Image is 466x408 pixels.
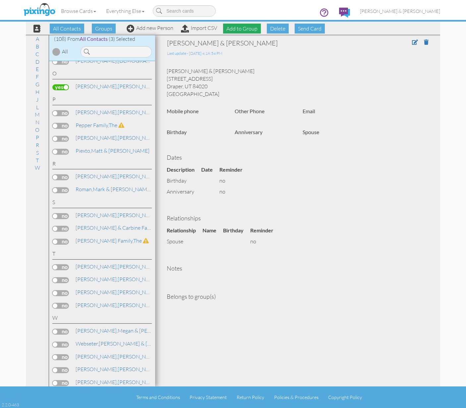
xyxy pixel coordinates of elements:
[162,67,434,98] div: [PERSON_NAME] & [PERSON_NAME] [STREET_ADDRESS] Draper, UT 84020 [GEOGRAPHIC_DATA]
[76,302,118,308] span: [PERSON_NAME],
[167,129,187,135] strong: Birthday
[76,276,118,283] span: [PERSON_NAME],
[223,24,261,34] span: Add to Group
[75,237,149,245] a: The
[76,263,118,270] span: [PERSON_NAME],
[52,250,152,260] div: T
[52,96,152,105] div: P
[360,8,440,14] span: [PERSON_NAME] & [PERSON_NAME]
[101,3,149,19] a: Everything Else
[32,133,42,141] a: P
[355,3,445,20] a: [PERSON_NAME] & [PERSON_NAME]
[219,164,249,175] th: Reminder
[56,3,101,19] a: Browse Cards
[32,73,42,81] a: F
[32,58,43,66] a: D
[167,154,429,161] h4: Dates
[250,236,280,247] td: no
[219,186,249,197] td: no
[75,121,125,129] a: The
[75,211,206,219] a: [PERSON_NAME] & [PERSON_NAME]
[75,288,206,296] a: [PERSON_NAME] & [PERSON_NAME]
[250,225,280,236] th: Reminder
[76,83,118,90] span: [PERSON_NAME],
[203,225,223,236] th: Name
[167,186,201,197] td: anniversary
[76,57,118,64] span: [PERSON_NAME],
[76,109,118,116] span: [PERSON_NAME],
[22,2,57,18] img: pixingo logo
[190,394,227,400] a: Privacy Statement
[31,164,43,172] a: W
[52,70,152,79] div: O
[32,88,43,96] a: H
[76,212,118,218] span: [PERSON_NAME],
[109,36,135,42] span: (3) Selected
[75,147,150,155] a: Matt & [PERSON_NAME]
[75,340,187,348] a: [PERSON_NAME] & [PERSON_NAME]
[50,24,84,34] span: All Contacts
[167,236,203,247] td: spouse
[75,185,159,193] a: Mark & [PERSON_NAME]
[167,108,199,114] strong: Mobile phone
[76,122,109,128] span: Pepper Family,
[32,118,43,126] a: N
[167,293,429,300] h4: Belongs to group(s)
[303,129,319,135] strong: Spouse
[75,353,206,361] a: [PERSON_NAME] & [PERSON_NAME]
[127,25,173,31] a: Add new Person
[75,224,166,232] a: The
[49,35,155,43] div: (108) From
[295,24,325,34] span: Send Card
[76,134,118,141] span: [PERSON_NAME],
[167,51,222,56] span: Last update - [DATE] 4:16:54 PM
[223,225,250,236] th: Birthday
[136,394,180,400] a: Terms and Conditions
[237,394,264,400] a: Return Policy
[32,65,42,73] a: E
[76,340,99,347] span: Webseter,
[32,42,42,50] a: B
[75,134,206,142] a: [PERSON_NAME] & [PERSON_NAME]
[76,224,157,231] span: [PERSON_NAME] & Carbine Family,
[235,129,262,135] strong: Anniversary
[274,394,319,400] a: Policies & Procedures
[32,35,42,43] a: A
[92,24,116,34] span: Groups
[62,48,68,55] div: All
[33,96,42,104] a: J
[76,173,118,180] span: [PERSON_NAME],
[75,327,181,335] a: Megan & [PERSON_NAME]
[76,327,118,334] span: [PERSON_NAME],
[52,314,152,324] div: W
[2,402,19,408] div: 2.2.0-463
[76,379,118,385] span: [PERSON_NAME],
[31,111,43,119] a: M
[32,80,43,88] a: G
[75,172,206,180] a: [PERSON_NAME] & [PERSON_NAME]
[75,82,206,90] a: [PERSON_NAME] & [PERSON_NAME]
[32,156,42,164] a: T
[181,25,217,31] a: Import CSV
[33,149,42,157] a: S
[167,225,203,236] th: Relationship
[32,126,43,134] a: O
[328,394,362,400] a: Copyright Policy
[303,108,315,114] strong: Email
[52,160,152,170] div: R
[235,108,264,114] strong: Other Phone
[201,164,219,175] th: Date
[267,24,289,34] span: Delete
[167,215,429,222] h4: Relationships
[153,5,216,17] input: Search cards
[167,39,374,48] div: [PERSON_NAME] & [PERSON_NAME]
[167,175,201,186] td: birthday
[33,103,42,111] a: L
[75,275,206,283] a: [PERSON_NAME] & [PERSON_NAME]
[76,289,118,295] span: [PERSON_NAME],
[76,186,93,193] span: Roman,
[167,164,201,175] th: Description
[76,147,91,154] span: Piexto,
[80,36,108,42] span: All Contacts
